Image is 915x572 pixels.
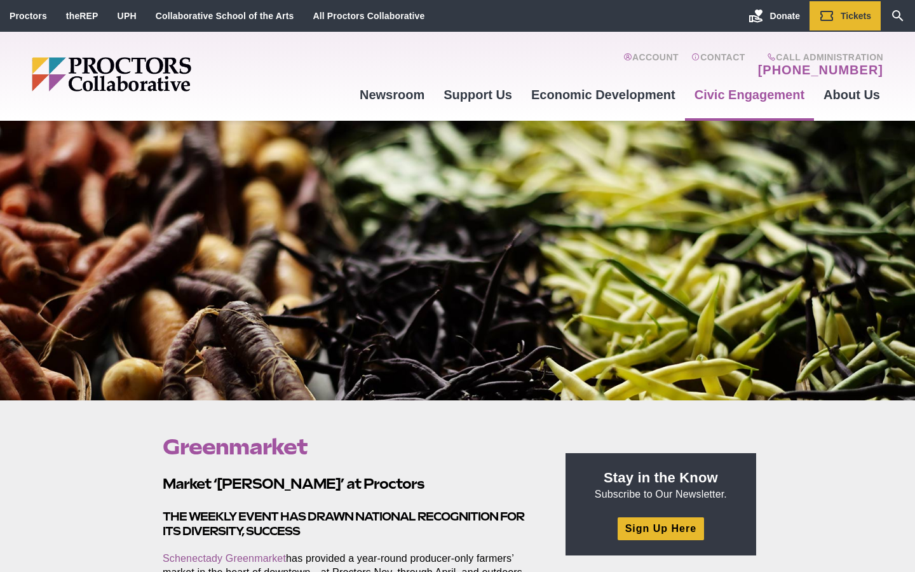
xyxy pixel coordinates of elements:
a: Donate [739,1,810,31]
a: Schenectady Greenmarket [163,553,286,564]
a: theREP [66,11,98,21]
a: Civic Engagement [685,78,814,112]
a: Support Us [434,78,522,112]
a: About Us [814,78,890,112]
a: Search [881,1,915,31]
a: Sign Up Here [618,517,704,540]
a: Contact [691,52,745,78]
span: Call Administration [754,52,883,62]
a: Tickets [810,1,881,31]
a: All Proctors Collaborative [313,11,424,21]
span: Tickets [841,11,871,21]
p: Subscribe to Our Newsletter. [581,468,741,501]
a: UPH [118,11,137,21]
a: [PHONE_NUMBER] [758,62,883,78]
span: Donate [770,11,800,21]
h3: The weekly event has drawn national recognition for its diversity, success [163,509,536,539]
h1: Greenmarket [163,435,536,459]
a: Collaborative School of the Arts [156,11,294,21]
a: Economic Development [522,78,685,112]
h2: Market ‘[PERSON_NAME]’ at Proctors [163,474,536,494]
strong: Stay in the Know [604,470,718,486]
a: Proctors [10,11,47,21]
a: Account [623,52,679,78]
img: Proctors logo [32,57,289,92]
a: Newsroom [350,78,434,112]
